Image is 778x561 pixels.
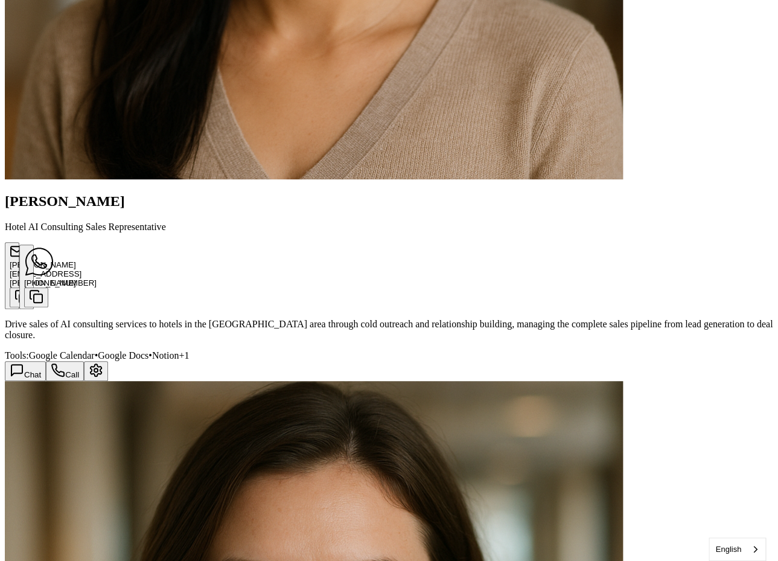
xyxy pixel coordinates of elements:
button: [PERSON_NAME][EMAIL_ADDRESS][PERSON_NAME] [5,242,19,309]
span: Google Docs [98,350,148,361]
p: Hotel AI Consulting Sales Representative [5,222,773,232]
span: [PERSON_NAME][EMAIL_ADDRESS][PERSON_NAME] [10,260,81,287]
h2: [PERSON_NAME] [5,193,773,210]
img: WhatsApp [24,246,54,277]
span: • [95,350,98,361]
aside: Language selected: English [709,537,766,561]
p: Drive sales of AI consulting services to hotels in the [GEOGRAPHIC_DATA] area through cold outrea... [5,319,773,341]
div: Language [709,537,766,561]
span: • [148,350,152,361]
button: Call [46,361,84,381]
span: + 1 [179,350,189,361]
button: Copy email [10,287,34,307]
span: [PHONE_NUMBER] [24,278,97,287]
button: Chat [5,361,46,381]
span: Notion [152,350,179,361]
button: Copy WhatsApp number [24,287,48,307]
button: WhatsApp[PHONE_NUMBER] [19,245,34,309]
span: Tools: [5,350,29,361]
a: English [709,538,765,560]
span: Google Calendar [29,350,95,361]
